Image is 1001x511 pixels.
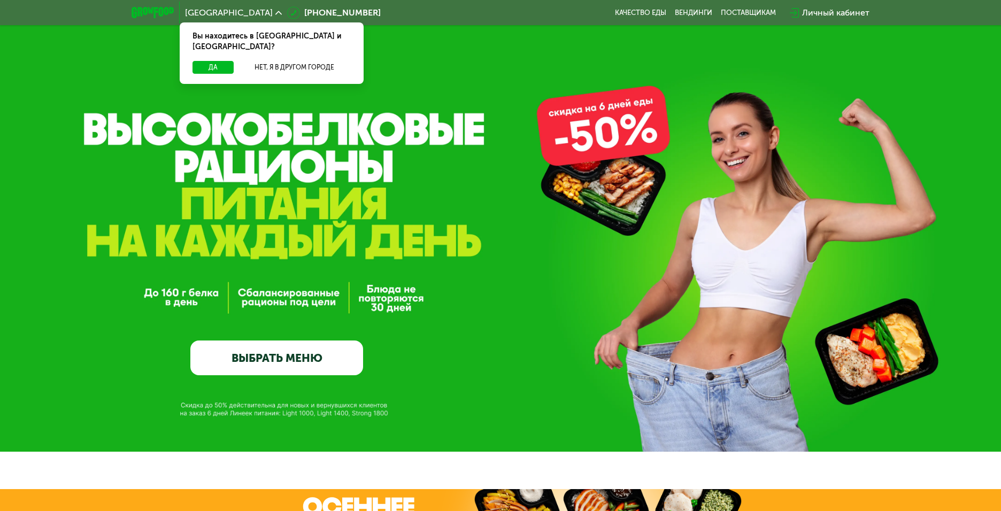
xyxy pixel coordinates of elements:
a: Качество еды [615,9,666,17]
a: ВЫБРАТЬ МЕНЮ [190,340,364,375]
a: Вендинги [675,9,712,17]
button: Нет, я в другом городе [238,61,351,74]
span: [GEOGRAPHIC_DATA] [185,9,273,17]
div: поставщикам [721,9,776,17]
a: [PHONE_NUMBER] [287,6,381,19]
div: Вы находитесь в [GEOGRAPHIC_DATA] и [GEOGRAPHIC_DATA]? [180,22,364,61]
div: Личный кабинет [802,6,869,19]
button: Да [192,61,234,74]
